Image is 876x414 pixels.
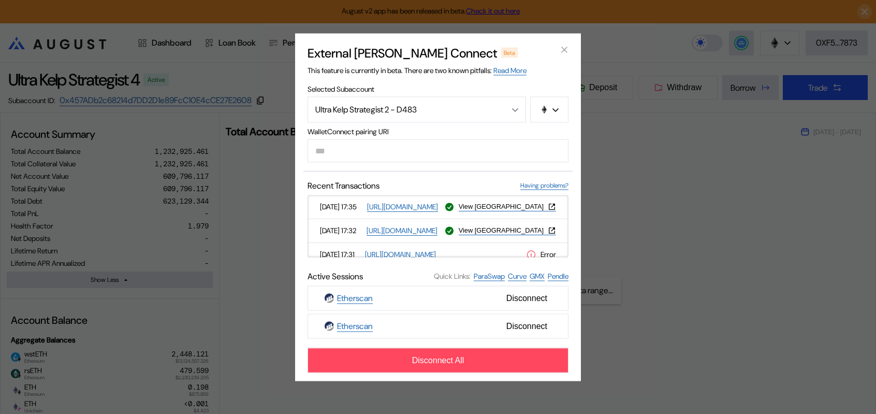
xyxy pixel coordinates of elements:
[459,226,556,235] a: View [GEOGRAPHIC_DATA]
[308,348,568,373] button: Disconnect All
[548,271,568,281] a: Pendle
[508,271,527,281] a: Curve
[308,96,526,122] button: Open menu
[501,47,518,58] div: Beta
[337,320,373,332] a: Etherscan
[308,285,568,310] button: EtherscanEtherscanDisconnect
[367,202,438,211] a: [URL][DOMAIN_NAME]
[308,180,379,191] span: Recent Transactions
[530,271,545,281] a: GMX
[526,249,556,260] div: Error
[530,96,568,122] button: chain logo
[308,126,568,136] span: WalletConnect pairing URI
[325,321,334,331] img: Etherscan
[474,271,505,281] a: ParaSwap
[459,202,556,211] a: View [GEOGRAPHIC_DATA]
[540,105,548,113] img: chain logo
[434,272,471,281] span: Quick Links:
[556,41,573,58] button: close modal
[502,289,551,307] span: Disconnect
[308,65,527,75] span: This feature is currently in beta. There are two known pitfalls:
[320,250,361,259] span: [DATE] 17:31
[308,45,497,61] h2: External [PERSON_NAME] Connect
[502,317,551,335] span: Disconnect
[308,270,363,281] span: Active Sessions
[365,249,436,259] a: [URL][DOMAIN_NAME]
[520,181,568,190] a: Having problems?
[320,202,363,211] span: [DATE] 17:35
[337,292,373,304] a: Etherscan
[320,226,362,235] span: [DATE] 17:32
[315,104,496,115] div: Ultra Kelp Strategist 2 - D483
[412,355,464,365] span: Disconnect All
[459,226,556,234] button: View [GEOGRAPHIC_DATA]
[459,202,556,210] button: View [GEOGRAPHIC_DATA]
[367,225,437,235] a: [URL][DOMAIN_NAME]
[308,313,568,338] button: EtherscanEtherscanDisconnect
[493,65,527,75] a: Read More
[325,293,334,303] img: Etherscan
[308,84,568,93] span: Selected Subaccount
